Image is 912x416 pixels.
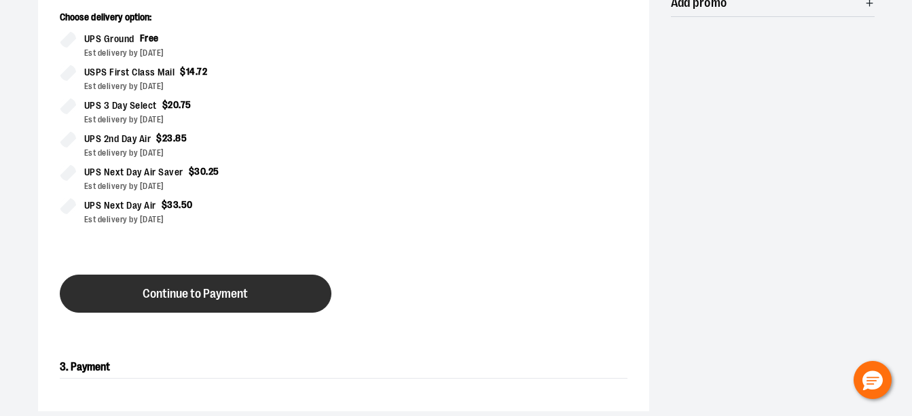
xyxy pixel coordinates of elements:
[84,213,333,226] div: Est delivery by [DATE]
[60,98,76,114] input: UPS 3 Day Select$20.75Est delivery by [DATE]
[60,356,627,379] h2: 3. Payment
[189,166,195,177] span: $
[60,11,333,31] p: Choose delivery option:
[60,164,76,181] input: UPS Next Day Air Saver$30.25Est delivery by [DATE]
[854,361,892,399] button: Hello, have a question? Let’s chat.
[180,66,186,77] span: $
[162,199,168,210] span: $
[84,180,333,192] div: Est delivery by [DATE]
[208,166,219,177] span: 25
[84,65,175,80] span: USPS First Class Mail
[143,288,248,300] span: Continue to Payment
[60,131,76,148] input: UPS 2nd Day Air$23.85Est delivery by [DATE]
[84,80,333,92] div: Est delivery by [DATE]
[84,47,333,59] div: Est delivery by [DATE]
[173,133,176,143] span: .
[84,114,333,126] div: Est delivery by [DATE]
[167,199,179,210] span: 33
[140,33,159,44] span: Free
[196,66,198,77] span: .
[84,147,333,159] div: Est delivery by [DATE]
[162,99,168,110] span: $
[84,31,134,47] span: UPS Ground
[206,166,208,177] span: .
[60,31,76,48] input: UPS GroundFreeEst delivery by [DATE]
[84,98,157,114] span: UPS 3 Day Select
[60,275,331,313] button: Continue to Payment
[60,198,76,214] input: UPS Next Day Air$33.50Est delivery by [DATE]
[175,133,187,143] span: 85
[186,66,196,77] span: 14
[156,133,162,143] span: $
[197,66,207,77] span: 72
[84,164,183,180] span: UPS Next Day Air Saver
[168,99,179,110] span: 20
[194,166,206,177] span: 30
[179,199,181,210] span: .
[162,133,173,143] span: 23
[181,99,191,110] span: 75
[84,198,156,213] span: UPS Next Day Air
[60,65,76,81] input: USPS First Class Mail$14.72Est delivery by [DATE]
[179,99,181,110] span: .
[181,199,193,210] span: 50
[84,131,151,147] span: UPS 2nd Day Air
